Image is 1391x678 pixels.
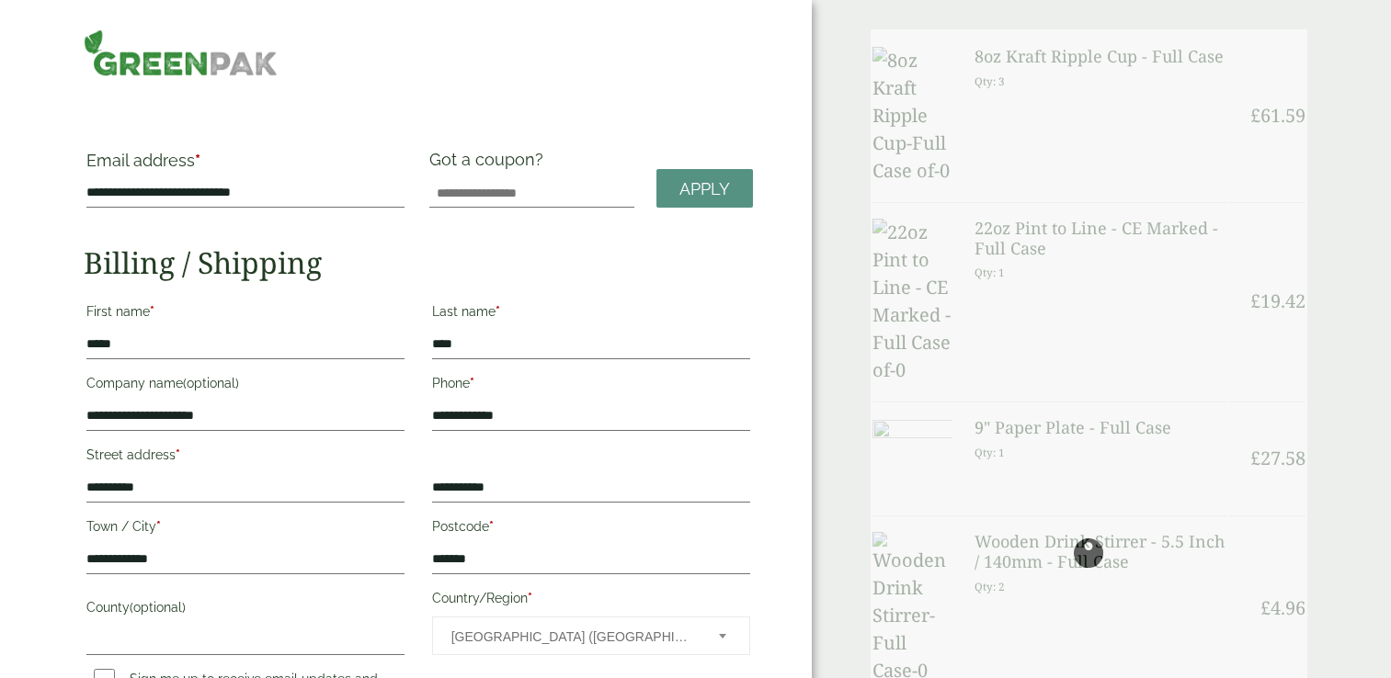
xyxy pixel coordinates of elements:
[86,442,405,473] label: Street address
[528,591,532,605] abbr: required
[432,299,750,330] label: Last name
[86,370,405,401] label: Company name
[496,304,500,319] abbr: required
[150,304,154,319] abbr: required
[432,585,750,616] label: Country/Region
[451,617,694,656] span: United Kingdom (UK)
[679,179,730,199] span: Apply
[86,299,405,330] label: First name
[656,169,753,209] a: Apply
[183,376,239,390] span: (optional)
[86,514,405,545] label: Town / City
[195,151,200,170] abbr: required
[86,153,405,178] label: Email address
[84,245,753,280] h2: Billing / Shipping
[432,514,750,545] label: Postcode
[429,150,551,178] label: Got a coupon?
[489,519,494,534] abbr: required
[432,616,750,655] span: Country/Region
[470,376,474,390] abbr: required
[84,29,278,76] img: GreenPak Supplies
[130,600,186,615] span: (optional)
[432,370,750,401] label: Phone
[176,447,180,462] abbr: required
[86,594,405,626] label: County
[156,519,161,534] abbr: required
